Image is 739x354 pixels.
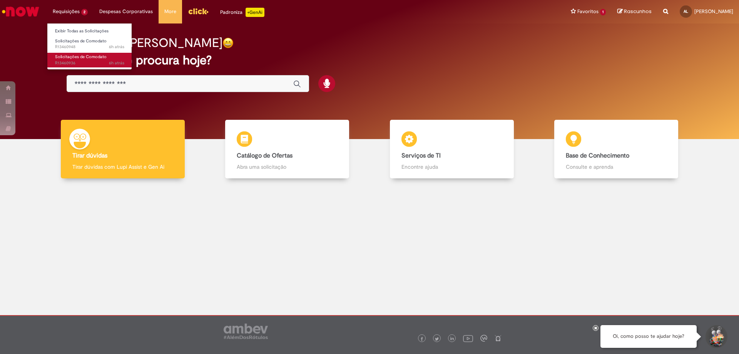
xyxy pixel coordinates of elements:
[99,8,153,15] span: Despesas Corporativas
[624,8,652,15] span: Rascunhos
[164,8,176,15] span: More
[40,120,205,179] a: Tirar dúvidas Tirar dúvidas com Lupi Assist e Gen Ai
[694,8,733,15] span: [PERSON_NAME]
[55,44,124,50] span: R13460948
[435,337,439,341] img: logo_footer_twitter.png
[369,120,534,179] a: Serviços de TI Encontre ajuda
[47,23,132,70] ul: Requisições
[55,54,107,60] span: Solicitações de Comodato
[534,120,699,179] a: Base de Conhecimento Consulte e aprenda
[220,8,264,17] div: Padroniza
[566,163,667,171] p: Consulte e aprenda
[704,325,727,348] button: Iniciar Conversa de Suporte
[617,8,652,15] a: Rascunhos
[600,325,697,348] div: Oi, como posso te ajudar hoje?
[246,8,264,17] p: +GenAi
[224,324,268,339] img: logo_footer_ambev_rotulo_gray.png
[109,44,124,50] time: 29/08/2025 09:07:30
[237,163,338,171] p: Abra uma solicitação
[72,152,107,159] b: Tirar dúvidas
[109,60,124,66] span: 6h atrás
[600,9,606,15] span: 1
[684,9,688,14] span: AL
[67,36,222,50] h2: Boa tarde, [PERSON_NAME]
[47,27,132,35] a: Exibir Todas as Solicitações
[47,53,132,67] a: Aberto R13460936 : Solicitações de Comodato
[205,120,370,179] a: Catálogo de Ofertas Abra uma solicitação
[401,163,502,171] p: Encontre ajuda
[450,337,454,341] img: logo_footer_linkedin.png
[237,152,293,159] b: Catálogo de Ofertas
[222,37,234,49] img: happy-face.png
[67,54,673,67] h2: O que você procura hoje?
[480,335,487,342] img: logo_footer_workplace.png
[420,337,424,341] img: logo_footer_facebook.png
[53,8,80,15] span: Requisições
[1,4,40,19] img: ServiceNow
[109,44,124,50] span: 6h atrás
[463,333,473,343] img: logo_footer_youtube.png
[577,8,599,15] span: Favoritos
[81,9,88,15] span: 2
[72,163,173,171] p: Tirar dúvidas com Lupi Assist e Gen Ai
[495,335,502,342] img: logo_footer_naosei.png
[55,60,124,66] span: R13460936
[401,152,441,159] b: Serviços de TI
[47,37,132,51] a: Aberto R13460948 : Solicitações de Comodato
[566,152,629,159] b: Base de Conhecimento
[109,60,124,66] time: 29/08/2025 09:05:58
[188,5,209,17] img: click_logo_yellow_360x200.png
[55,38,107,44] span: Solicitações de Comodato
